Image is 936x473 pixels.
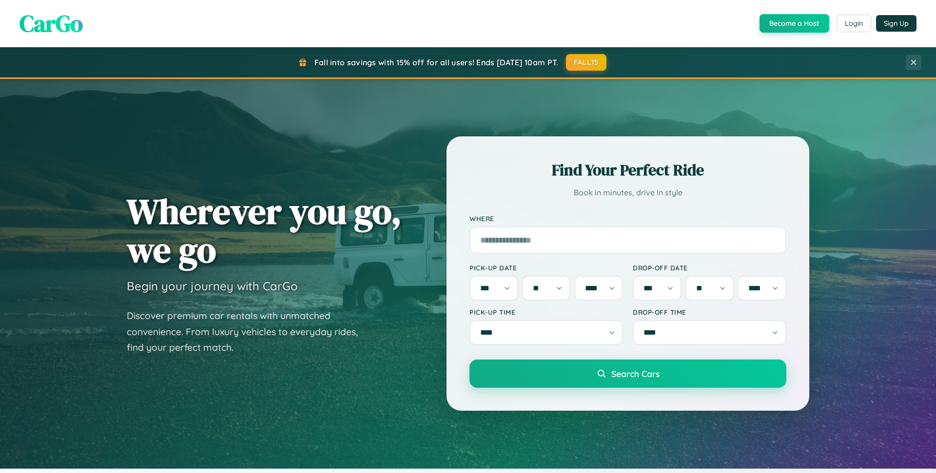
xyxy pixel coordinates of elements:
[633,264,786,272] label: Drop-off Date
[469,159,786,181] h2: Find Your Perfect Ride
[314,57,559,67] span: Fall into savings with 15% off for all users! Ends [DATE] 10am PT.
[469,214,786,223] label: Where
[876,15,916,32] button: Sign Up
[611,368,660,379] span: Search Cars
[127,308,370,356] p: Discover premium car rentals with unmatched convenience. From luxury vehicles to everyday rides, ...
[469,264,623,272] label: Pick-up Date
[760,14,829,33] button: Become a Host
[469,308,623,316] label: Pick-up Time
[566,54,607,71] button: FALL15
[127,192,402,269] h1: Wherever you go, we go
[469,359,786,388] button: Search Cars
[837,15,871,32] button: Login
[633,308,786,316] label: Drop-off Time
[469,186,786,200] p: Book in minutes, drive in style
[127,279,298,293] h3: Begin your journey with CarGo
[19,7,83,39] span: CarGo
